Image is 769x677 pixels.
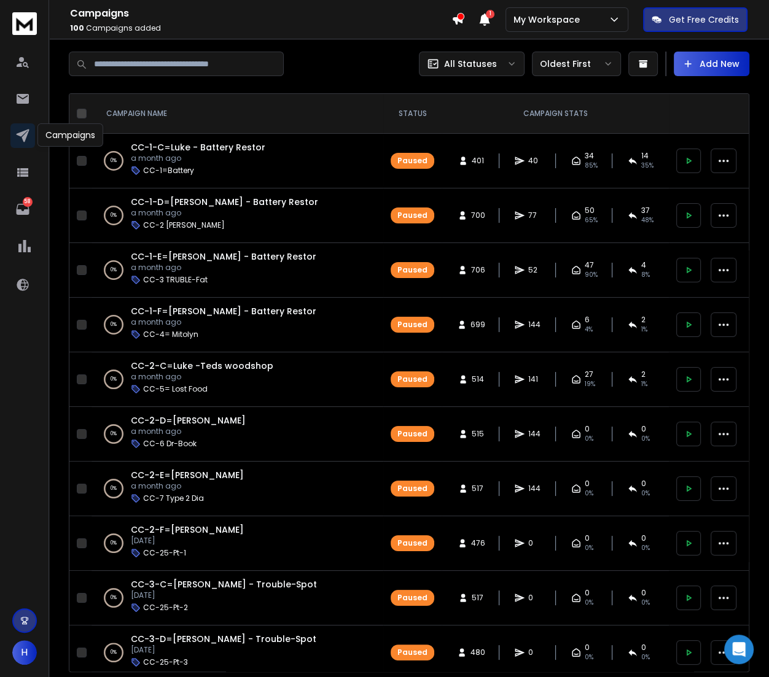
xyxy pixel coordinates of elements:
p: 0 % [111,209,117,222]
div: Paused [397,538,427,548]
button: Get Free Credits [643,7,748,32]
button: H [12,640,37,665]
span: 0 [585,643,590,652]
span: 0 [641,643,646,652]
div: Paused [397,320,427,330]
p: CC-7 Type 2 Dia [143,493,204,503]
a: CC-3-D=[PERSON_NAME] - Trouble-Spot [131,633,316,645]
div: Open Intercom Messenger [724,635,754,664]
div: Paused [397,484,427,493]
p: CC-5= Lost Food [143,384,208,394]
p: a month ago [131,317,316,327]
span: 40 [528,156,541,166]
p: a month ago [131,263,316,273]
p: 0 % [111,319,117,331]
span: 0 [585,424,590,434]
span: 0 [528,593,541,603]
div: Paused [397,648,427,657]
p: Campaigns added [70,23,451,33]
span: 35 % [641,161,654,171]
span: 515 [472,429,484,439]
p: 0 % [111,646,117,659]
a: CC-1-D=[PERSON_NAME] - Battery Restor [131,196,318,208]
p: Get Free Credits [669,14,739,26]
h1: Campaigns [70,6,451,21]
div: Paused [397,374,427,384]
span: 1 [486,10,494,18]
span: 0% [585,652,593,662]
span: CC-1-F=[PERSON_NAME] - Battery Restor [131,305,316,317]
span: CC-2-C=Luke -Teds woodshop [131,360,273,372]
span: 65 % [585,215,598,225]
span: 52 [528,265,541,275]
span: 0 [528,538,541,548]
p: a month ago [131,153,265,163]
a: CC-1-E=[PERSON_NAME] - Battery Restor [131,250,316,263]
p: 0 % [111,373,117,385]
p: 0 % [111,482,117,495]
span: 50 [585,206,595,215]
a: CC-2-E=[PERSON_NAME] [131,469,244,481]
p: 58 [23,197,33,207]
p: CC-1=Battery [143,166,194,176]
span: 0% [585,598,593,608]
p: CC-4= Mitolyn [143,330,198,339]
td: 0%CC-1-C=Luke - Battery Restora month agoCC-1=Battery [92,134,383,188]
span: 1 % [641,379,647,389]
p: a month ago [131,481,244,491]
span: 48 % [641,215,654,225]
p: 0 % [111,537,117,549]
span: 0 [641,533,646,543]
span: 85 % [585,161,598,171]
span: 401 [472,156,484,166]
span: 4 % [585,325,593,335]
button: Add New [674,52,749,76]
button: Oldest First [532,52,621,76]
span: 14 [641,151,649,161]
p: [DATE] [131,645,316,655]
td: 0%CC-2-E=[PERSON_NAME]a month agoCC-7 Type 2 Dia [92,462,383,516]
span: 19 % [585,379,595,389]
span: 476 [471,538,485,548]
span: 0 [585,533,590,543]
span: 0 % [641,489,650,498]
p: [DATE] [131,536,244,546]
span: 0 [585,588,590,598]
span: 0% [585,543,593,553]
span: 90 % [585,270,598,280]
td: 0%CC-3-C=[PERSON_NAME] - Trouble-Spot[DATE]CC-25-Pt-2 [92,571,383,625]
span: 77 [528,211,541,220]
a: 58 [10,197,35,222]
span: 37 [641,206,650,215]
span: 0% [641,598,650,608]
span: 514 [472,374,484,384]
a: CC-3-C=[PERSON_NAME] - Trouble-Spot [131,578,317,590]
a: CC-2-F=[PERSON_NAME] [131,524,244,536]
span: 0 [641,424,646,434]
td: 0%CC-2-C=Luke -Teds woodshopa month agoCC-5= Lost Food [92,352,383,407]
div: Paused [397,265,427,275]
span: 141 [528,374,541,384]
a: CC-1-C=Luke - Battery Restor [131,141,265,153]
td: 0%CC-1-E=[PERSON_NAME] - Battery Restora month agoCC-3 TRUBLE-Fat [92,243,383,298]
span: 0 % [641,434,650,444]
div: Paused [397,211,427,220]
img: logo [12,12,37,35]
p: 0 % [111,592,117,604]
span: 0 [641,479,646,489]
span: 0% [641,543,650,553]
span: 480 [470,648,485,657]
th: STATUS [383,94,442,134]
span: 144 [528,484,541,493]
span: 6 [585,315,590,325]
div: Paused [397,156,427,166]
div: Paused [397,429,427,439]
